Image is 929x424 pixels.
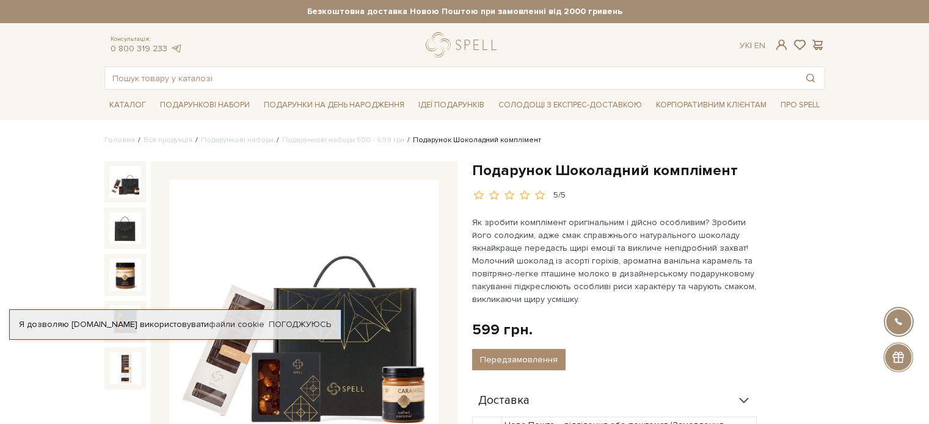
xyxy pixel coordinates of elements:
a: Корпоративним клієнтам [651,96,771,115]
h1: Подарунок Шоколадний комплімент [472,161,825,180]
input: Пошук товару у каталозі [105,67,796,89]
a: Про Spell [776,96,825,115]
img: Подарунок Шоколадний комплімент [109,259,141,290]
div: Я дозволяю [DOMAIN_NAME] використовувати [10,319,341,330]
button: Передзамовлення [472,349,566,370]
a: Головна [104,135,135,145]
span: | [750,40,752,51]
strong: Безкоштовна доставка Новою Поштою при замовленні від 2000 гривень [104,6,825,17]
div: 5/5 [553,190,566,201]
div: Ук [740,40,765,51]
a: Погоджуюсь [269,319,331,330]
span: Консультація: [111,35,183,43]
li: Подарунок Шоколадний комплімент [404,135,541,146]
a: Подарунки на День народження [259,96,409,115]
a: файли cookie [209,319,264,329]
a: Ідеї подарунків [413,96,489,115]
div: 599 грн. [472,320,533,339]
button: Пошук товару у каталозі [796,67,825,89]
a: Каталог [104,96,151,115]
a: Подарункові набори 500 - 699 грн [282,135,404,145]
a: Вся продукція [144,135,192,145]
a: Подарункові набори [155,96,255,115]
img: Подарунок Шоколадний комплімент [109,352,141,384]
a: 0 800 319 233 [111,43,167,54]
a: logo [426,32,502,57]
img: Подарунок Шоколадний комплімент [109,212,141,244]
img: Подарунок Шоколадний комплімент [109,306,141,337]
img: Подарунок Шоколадний комплімент [109,166,141,198]
a: Подарункові набори [201,135,274,145]
a: En [754,40,765,51]
a: telegram [170,43,183,54]
p: Як зробити комплімент оригінальним і дійсно особливим? Зробити його солодким, адже смак справжньо... [472,216,759,306]
a: Солодощі з експрес-доставкою [494,95,647,115]
span: Доставка [478,395,530,406]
